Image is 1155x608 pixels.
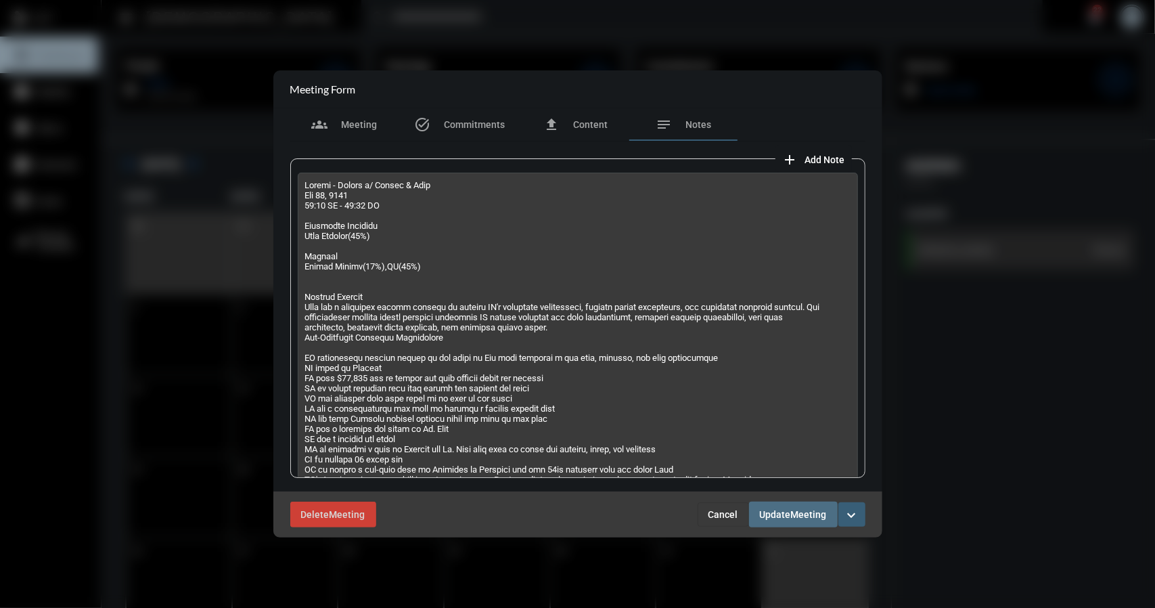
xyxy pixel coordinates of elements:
mat-icon: add [782,152,798,168]
button: add note [775,145,852,172]
span: Cancel [708,509,738,520]
span: Content [573,119,608,130]
button: UpdateMeeting [749,502,838,527]
span: Notes [686,119,712,130]
span: Update [760,510,791,521]
span: Meeting [330,510,365,521]
span: Add Note [805,154,845,165]
mat-icon: file_upload [543,116,560,133]
mat-icon: expand_more [844,507,860,523]
button: Cancel [698,502,749,527]
button: DeleteMeeting [290,502,376,527]
mat-icon: groups [311,116,327,133]
h2: Meeting Form [290,83,356,95]
span: Meeting [341,119,377,130]
mat-icon: notes [656,116,673,133]
span: Commitments [445,119,505,130]
mat-icon: task_alt [415,116,431,133]
span: Meeting [791,510,827,521]
span: Delete [301,510,330,521]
